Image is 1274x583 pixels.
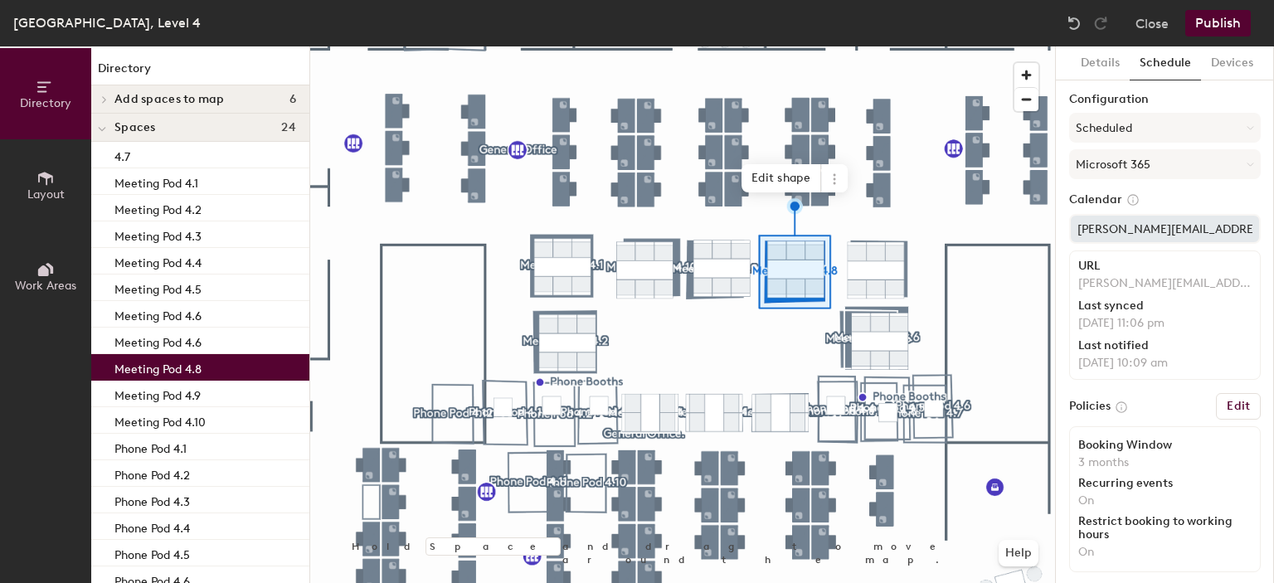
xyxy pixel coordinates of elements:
p: Phone Pod 4.2 [114,464,190,483]
p: [DATE] 10:09 am [1078,356,1252,371]
p: Meeting Pod 4.5 [114,278,202,297]
p: Meeting Pod 4.1 [114,172,198,191]
span: Edit shape [742,164,821,192]
input: Add calendar email [1069,214,1261,244]
p: Meeting Pod 4.6 [114,331,202,350]
span: Spaces [114,121,156,134]
label: Configuration [1069,93,1261,106]
div: Booking Window [1078,439,1252,452]
p: Phone Pod 4.5 [114,543,190,562]
p: Meeting Pod 4.3 [114,225,202,244]
p: 3 months [1078,455,1252,470]
span: Work Areas [15,279,76,293]
p: Phone Pod 4.1 [114,437,187,456]
h6: Edit [1227,400,1250,413]
p: [PERSON_NAME][EMAIL_ADDRESS][DOMAIN_NAME] [1078,276,1252,291]
button: Devices [1201,46,1263,80]
span: Directory [20,96,71,110]
button: Scheduled [1069,113,1261,143]
p: Meeting Pod 4.10 [114,411,206,430]
p: Meeting Pod 4.9 [114,384,201,403]
div: [GEOGRAPHIC_DATA], Level 4 [13,12,201,33]
p: 4.7 [114,145,130,164]
div: Restrict booking to working hours [1078,515,1252,542]
label: Policies [1069,400,1111,413]
button: Details [1071,46,1130,80]
p: [DATE] 11:06 pm [1078,316,1252,331]
button: Microsoft 365 [1069,149,1261,179]
span: Add spaces to map [114,93,225,106]
label: Calendar [1069,192,1261,207]
span: Layout [27,187,65,202]
img: Redo [1092,15,1109,32]
h1: Directory [91,60,309,85]
div: Last synced [1078,299,1252,313]
button: Close [1135,10,1169,36]
p: Phone Pod 4.3 [114,490,190,509]
p: Meeting Pod 4.8 [114,357,202,377]
div: Last notified [1078,339,1252,352]
div: URL [1078,260,1252,273]
p: Meeting Pod 4.4 [114,251,202,270]
button: Publish [1185,10,1251,36]
span: 6 [289,93,296,106]
div: Recurring events [1078,477,1252,490]
button: Edit [1216,393,1261,420]
p: Phone Pod 4.4 [114,517,190,536]
p: On [1078,545,1252,560]
button: Help [999,540,1038,566]
img: Undo [1066,15,1082,32]
p: Meeting Pod 4.6 [114,304,202,323]
button: Schedule [1130,46,1201,80]
p: On [1078,493,1252,508]
span: 24 [281,121,296,134]
p: Meeting Pod 4.2 [114,198,202,217]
